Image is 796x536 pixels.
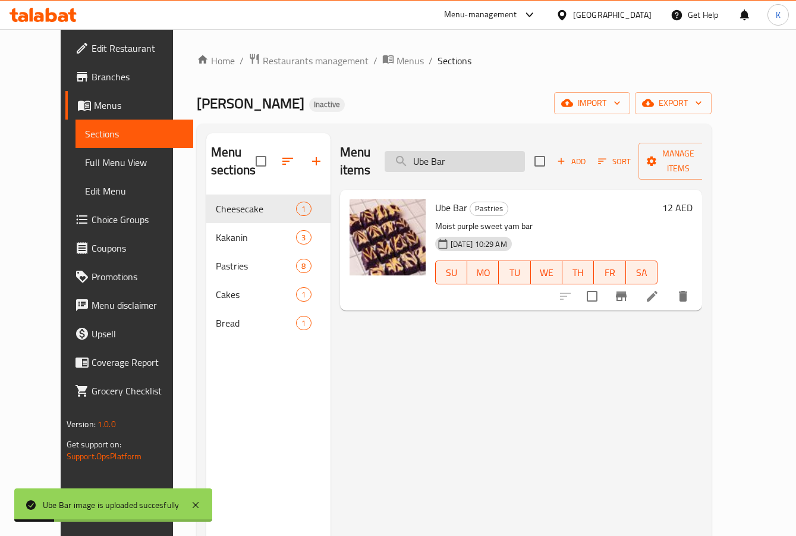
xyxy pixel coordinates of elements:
span: Choice Groups [92,212,184,227]
a: Coupons [65,234,194,262]
button: TU [499,261,530,284]
span: Coupons [92,241,184,255]
a: Edit Restaurant [65,34,194,62]
span: Get support on: [67,437,121,452]
li: / [240,54,244,68]
button: FR [594,261,625,284]
span: Pastries [470,202,508,215]
nav: breadcrumb [197,53,712,68]
a: Choice Groups [65,205,194,234]
span: [DATE] 10:29 AM [446,239,512,250]
span: Edit Menu [85,184,184,198]
div: Inactive [309,98,345,112]
span: SU [441,264,463,281]
span: 1 [297,289,310,300]
div: [GEOGRAPHIC_DATA] [573,8,652,21]
h2: Menu items [340,143,371,179]
a: Restaurants management [248,53,369,68]
div: Bread1 [206,309,331,337]
p: Moist purple sweet yam bar [435,219,658,234]
span: export [644,96,702,111]
button: Sort [595,152,634,171]
button: Add [552,152,590,171]
div: items [296,316,311,330]
button: TH [562,261,594,284]
div: Pastries8 [206,252,331,280]
a: Edit menu item [645,289,659,303]
span: WE [536,264,558,281]
div: Ube Bar image is uploaded succesfully [43,499,179,512]
span: 1.0.0 [97,416,116,432]
span: Sections [438,54,471,68]
span: 8 [297,261,310,272]
span: Inactive [309,99,345,109]
span: Cakes [216,287,296,302]
span: Add [555,155,587,168]
span: Upsell [92,327,184,341]
a: Sections [75,120,194,148]
span: [PERSON_NAME] [197,90,304,117]
span: Sections [85,127,184,141]
li: / [429,54,433,68]
span: Cheesecake [216,202,296,216]
a: Promotions [65,262,194,291]
div: Cheesecake1 [206,195,331,223]
span: MO [472,264,494,281]
li: / [373,54,377,68]
span: Coverage Report [92,355,184,369]
span: Menu disclaimer [92,298,184,312]
a: Home [197,54,235,68]
a: Menus [382,53,424,68]
input: search [385,151,525,172]
span: Branches [92,70,184,84]
a: Full Menu View [75,148,194,177]
span: Restaurants management [263,54,369,68]
a: Menu disclaimer [65,291,194,319]
button: Branch-specific-item [607,282,635,311]
span: Full Menu View [85,155,184,170]
div: Pastries [470,202,508,216]
button: export [635,92,712,114]
span: Promotions [92,269,184,284]
button: SU [435,261,467,284]
span: Pastries [216,259,296,273]
span: 1 [297,203,310,215]
span: Select all sections [248,149,273,174]
span: Menus [397,54,424,68]
span: 3 [297,232,310,243]
a: Upsell [65,319,194,348]
span: Grocery Checklist [92,384,184,398]
button: SA [626,261,657,284]
span: Ube Bar [435,199,467,217]
span: K [776,8,781,21]
span: Bread [216,316,296,330]
span: TU [504,264,526,281]
button: delete [669,282,697,311]
span: 1 [297,318,310,329]
span: Sort items [590,152,638,171]
span: Add item [552,152,590,171]
div: Menu-management [444,8,517,22]
a: Edit Menu [75,177,194,205]
span: import [564,96,621,111]
a: Grocery Checklist [65,377,194,405]
a: Coverage Report [65,348,194,377]
span: SA [631,264,653,281]
div: Cakes1 [206,280,331,309]
div: Kakanin3 [206,223,331,252]
a: Support.OpsPlatform [67,449,142,464]
span: Version: [67,416,96,432]
span: Manage items [648,146,709,176]
a: Branches [65,62,194,91]
nav: Menu sections [206,190,331,342]
span: TH [567,264,589,281]
span: Select to update [580,284,605,309]
a: Menus [65,91,194,120]
span: FR [599,264,621,281]
button: Manage items [638,143,718,180]
img: Ube Bar [350,199,426,275]
span: Sort [598,155,631,168]
h2: Menu sections [211,143,256,179]
span: Kakanin [216,230,296,245]
button: import [554,92,630,114]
